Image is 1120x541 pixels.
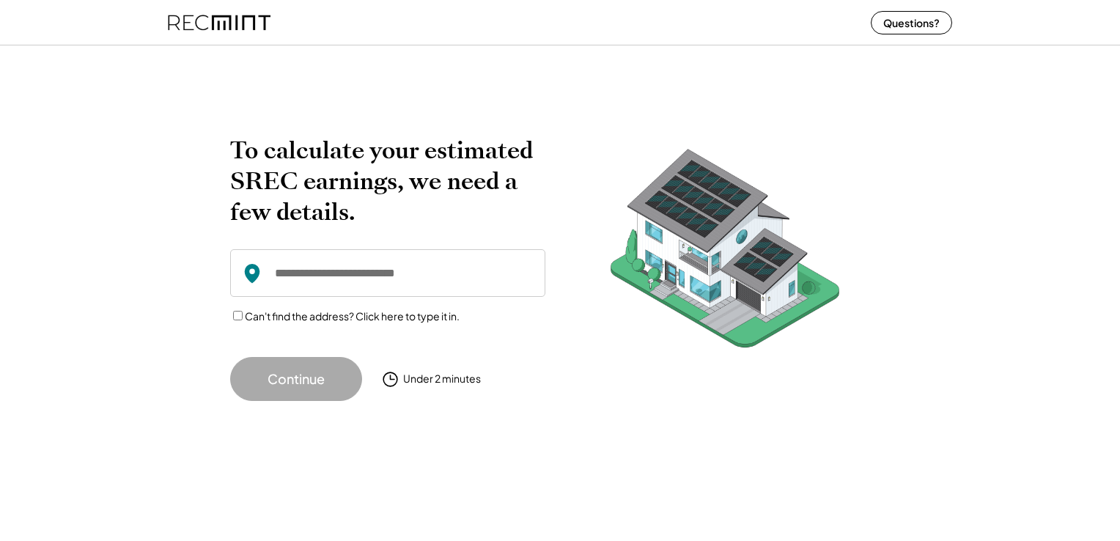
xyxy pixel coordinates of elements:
div: Under 2 minutes [403,372,481,386]
h2: To calculate your estimated SREC earnings, we need a few details. [230,135,545,227]
label: Can't find the address? Click here to type it in. [245,309,460,323]
button: Questions? [871,11,952,34]
img: RecMintArtboard%207.png [582,135,868,370]
img: recmint-logotype%403x%20%281%29.jpeg [168,3,270,42]
button: Continue [230,357,362,401]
